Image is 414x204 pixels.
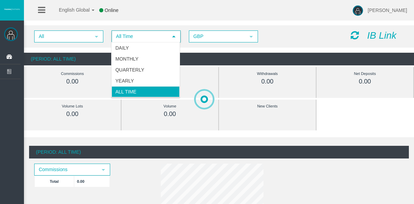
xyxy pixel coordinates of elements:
span: select [171,34,177,39]
li: Monthly [112,53,180,64]
span: English Global [50,7,90,13]
i: Reload Dashboard [351,30,359,40]
div: 0.00 [332,78,398,86]
div: (Period: All Time) [24,53,414,65]
td: 0.00 [74,176,110,187]
img: user-image [353,5,363,16]
i: IB Link [367,30,397,41]
div: Volume [137,102,203,110]
div: Commissions [39,70,105,78]
span: Online [105,8,118,13]
div: 0.00 [137,110,203,118]
span: All [35,31,90,42]
li: All Time [112,86,180,97]
td: Total [35,176,74,187]
span: select [101,167,106,173]
img: logo.svg [3,8,21,11]
div: Volume Lots [39,102,105,110]
div: 0.00 [234,78,300,86]
span: All Time [112,31,168,42]
div: (Period: All Time) [29,146,409,158]
li: Quarterly [112,64,180,75]
div: 0.00 [39,110,105,118]
div: Net Deposits [332,70,398,78]
span: select [94,34,99,39]
span: [PERSON_NAME] [368,8,407,13]
div: 0.00 [39,78,105,86]
li: Daily [112,42,180,53]
span: select [248,34,254,39]
li: Yearly [112,75,180,86]
div: Withdrawals [234,70,300,78]
span: Commissions [35,164,97,175]
span: GBP [190,31,245,42]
